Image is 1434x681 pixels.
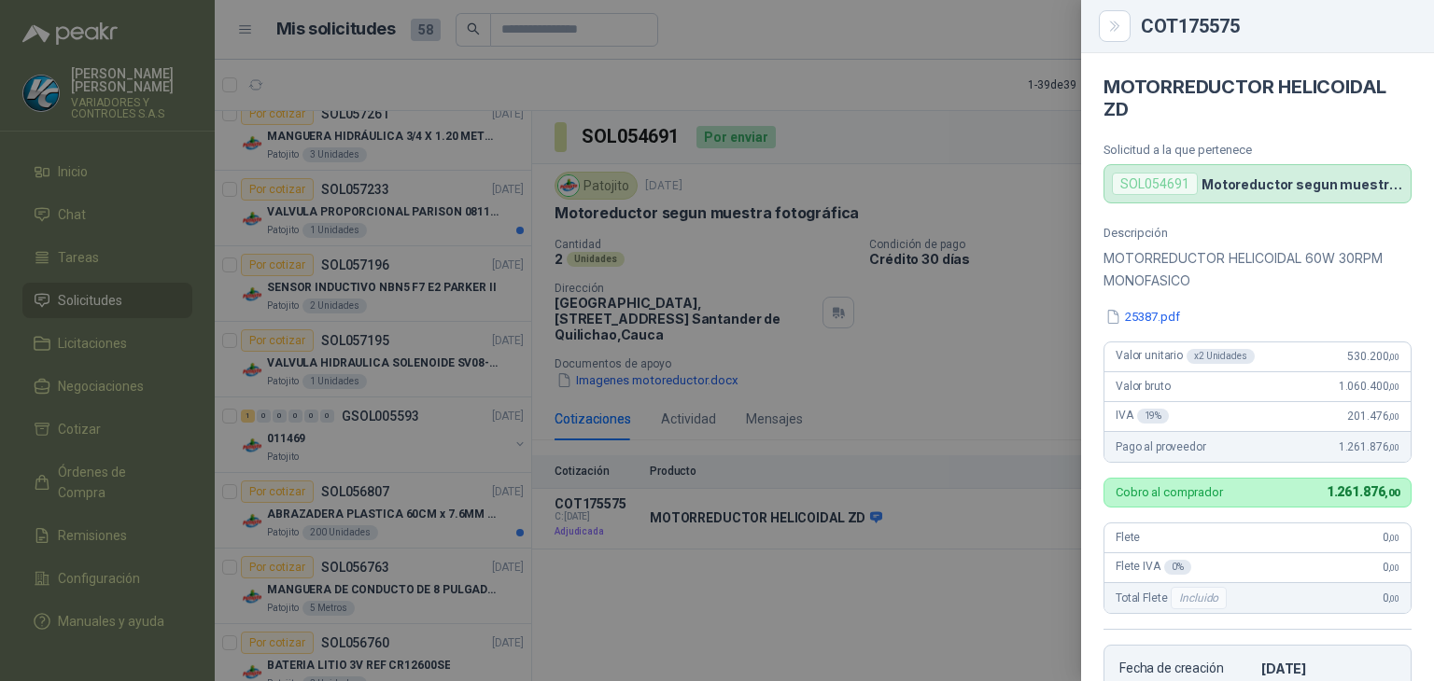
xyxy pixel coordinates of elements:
[1385,487,1399,499] span: ,00
[1116,349,1255,364] span: Valor unitario
[1202,176,1403,192] p: Motoreductor segun muestra fotográfica
[1104,226,1412,240] p: Descripción
[1137,409,1170,424] div: 19 %
[1388,442,1399,452] span: ,00
[1104,76,1412,120] h4: MOTORREDUCTOR HELICOIDAL ZD
[1388,533,1399,543] span: ,00
[1347,350,1399,363] span: 530.200
[1116,440,1206,453] span: Pago al proveedor
[1327,484,1399,499] span: 1.261.876
[1116,587,1230,609] span: Total Flete
[1116,560,1191,575] span: Flete IVA
[1141,17,1412,35] div: COT175575
[1383,591,1399,605] span: 0
[1171,587,1227,609] div: Incluido
[1388,563,1399,573] span: ,00
[1112,173,1198,195] div: SOL054691
[1383,561,1399,574] span: 0
[1119,660,1254,676] p: Fecha de creación
[1187,349,1255,364] div: x 2 Unidades
[1104,247,1412,292] p: MOTORREDUCTOR HELICOIDAL 60W 30RPM MONOFASICO
[1116,486,1223,498] p: Cobro al comprador
[1164,560,1191,575] div: 0 %
[1383,531,1399,544] span: 0
[1104,143,1412,157] p: Solicitud a la que pertenece
[1347,410,1399,423] span: 201.476
[1388,352,1399,362] span: ,00
[1116,531,1140,544] span: Flete
[1339,440,1399,453] span: 1.261.876
[1339,380,1399,393] span: 1.060.400
[1116,409,1169,424] span: IVA
[1104,307,1182,327] button: 25387.pdf
[1116,380,1170,393] span: Valor bruto
[1388,382,1399,392] span: ,00
[1388,593,1399,604] span: ,00
[1261,660,1396,676] p: [DATE]
[1104,15,1126,37] button: Close
[1388,411,1399,422] span: ,00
